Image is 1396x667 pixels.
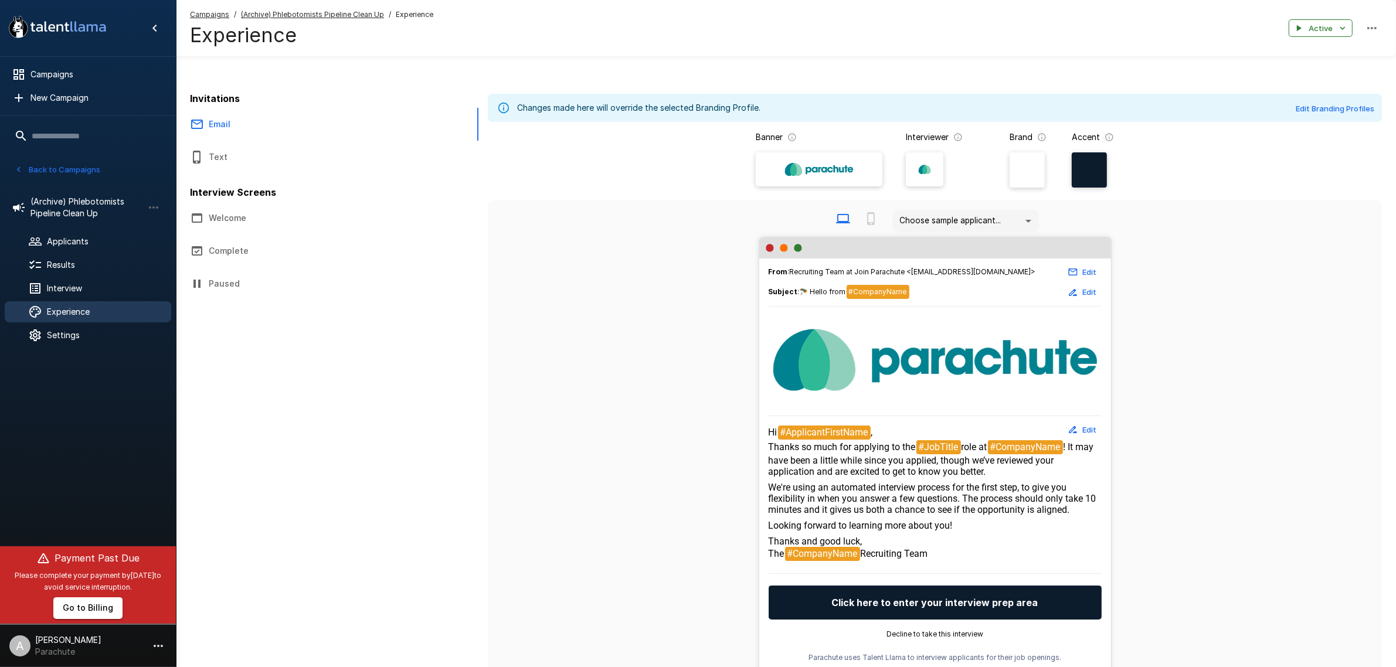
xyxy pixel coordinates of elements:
[871,427,873,438] span: ,
[769,267,788,276] b: From
[756,152,882,186] label: Banner Logo
[1010,131,1032,143] p: Brand
[1289,19,1353,38] button: Active
[190,23,433,47] h4: Experience
[769,536,862,547] span: Thanks and good luck,
[769,441,1096,477] span: ! It may have been a little while since you applied, though we’ve reviewed your application and a...
[176,267,387,300] button: Paused
[769,586,1102,620] button: Click here to enter your interview prep area
[769,520,953,531] span: Looking forward to learning more about you!
[1293,100,1377,118] button: Edit Branding Profiles
[769,628,1102,640] p: Decline to take this interview
[1064,263,1102,281] button: Edit
[176,234,387,267] button: Complete
[517,97,760,118] div: Changes made here will override the selected Branding Profile.
[769,287,798,296] b: Subject
[861,548,928,559] span: Recruiting Team
[1037,132,1047,142] svg: The background color for branded interviews and emails. It should be a color that complements you...
[1064,421,1102,439] button: Edit
[778,426,871,440] span: #ApplicantFirstName
[916,440,961,454] span: #JobTitle
[953,132,963,142] svg: The image that will show next to questions in your candidate interviews. It must be square and at...
[769,652,1102,663] p: Parachute uses Talent Llama to interview applicants for their job openings.
[176,141,387,173] button: Text
[988,440,1063,454] span: #CompanyName
[176,108,387,141] button: Email
[176,202,387,234] button: Welcome
[906,131,949,143] p: Interviewer
[769,441,916,452] span: Thanks so much for applying to the
[916,161,933,178] img: parachute_avatar.png
[769,482,1099,515] span: We're using an automated interview process for the first step, to give you flexibility in when yo...
[784,161,854,178] img: Banner Logo
[769,266,1036,278] span: : Recruiting Team at Join Parachute <[EMAIL_ADDRESS][DOMAIN_NAME]>
[1072,131,1100,143] p: Accent
[756,131,783,143] p: Banner
[1105,132,1114,142] svg: The primary color for buttons in branded interviews and emails. It should be a color that complem...
[800,287,846,296] span: 🪂 Hello from
[785,547,860,561] span: #CompanyName
[769,427,777,438] span: Hi
[847,285,909,299] span: #CompanyName
[962,441,987,452] span: role at
[1064,283,1102,301] button: Edit
[787,132,797,142] svg: The banner version of your logo. Using your logo will enable customization of brand and accent co...
[769,548,784,559] span: The
[769,318,1102,401] img: Talent Llama
[769,285,910,300] span: :
[892,210,1039,232] div: Choose sample applicant...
